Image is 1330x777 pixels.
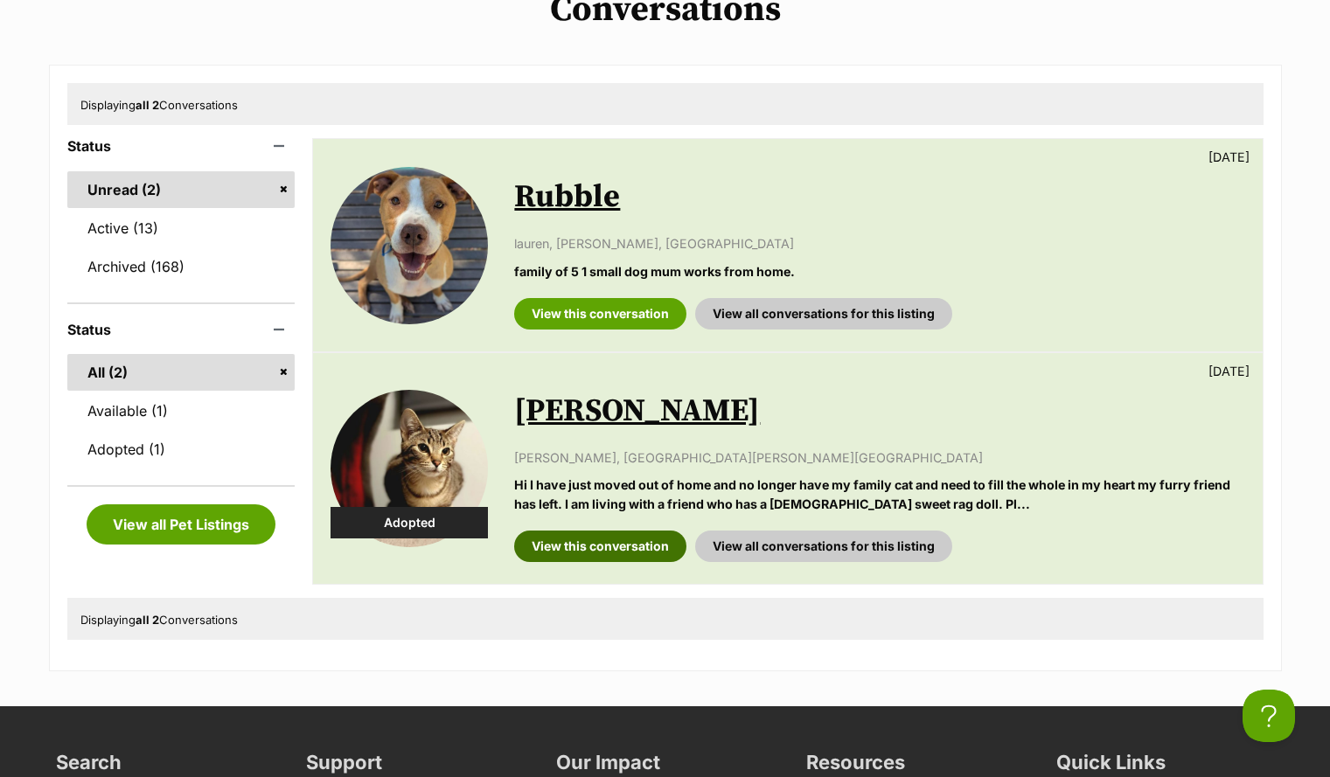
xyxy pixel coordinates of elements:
[331,390,488,547] img: Miss Marple
[67,322,296,337] header: Status
[514,448,1244,467] p: [PERSON_NAME], [GEOGRAPHIC_DATA][PERSON_NAME][GEOGRAPHIC_DATA]
[136,98,159,112] strong: all 2
[695,531,952,562] a: View all conversations for this listing
[67,138,296,154] header: Status
[514,262,1244,281] p: family of 5 1 small dog mum works from home.
[67,210,296,246] a: Active (13)
[67,248,296,285] a: Archived (168)
[514,234,1244,253] p: lauren, [PERSON_NAME], [GEOGRAPHIC_DATA]
[67,354,296,391] a: All (2)
[514,531,686,562] a: View this conversation
[80,613,238,627] span: Displaying Conversations
[1208,362,1250,380] p: [DATE]
[514,475,1244,513] p: Hi I have just moved out of home and no longer have my family cat and need to fill the whole in m...
[331,507,488,538] div: Adopted
[80,98,238,112] span: Displaying Conversations
[514,298,686,330] a: View this conversation
[87,504,275,545] a: View all Pet Listings
[136,613,159,627] strong: all 2
[67,392,296,429] a: Available (1)
[514,177,620,217] a: Rubble
[1243,690,1295,742] iframe: Help Scout Beacon - Open
[695,298,952,330] a: View all conversations for this listing
[514,392,760,431] a: [PERSON_NAME]
[67,171,296,208] a: Unread (2)
[1208,148,1250,166] p: [DATE]
[67,431,296,468] a: Adopted (1)
[331,167,488,324] img: Rubble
